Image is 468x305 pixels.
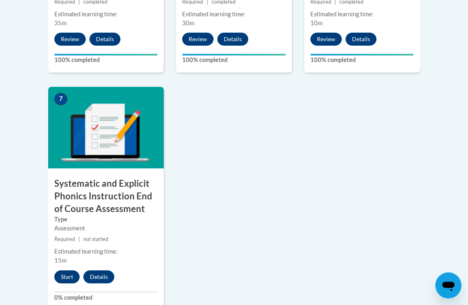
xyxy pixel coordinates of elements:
span: 7 [54,93,67,105]
iframe: Button to launch messaging window [435,272,461,298]
button: Review [310,33,342,46]
div: Estimated learning time: [54,10,158,19]
div: Your progress [54,54,158,55]
span: 30m [182,20,194,27]
label: 100% completed [310,55,414,64]
button: Review [54,33,86,46]
button: Start [54,270,80,283]
span: 35m [54,20,67,27]
div: Your progress [310,54,414,55]
span: 15m [54,257,67,264]
label: 100% completed [54,55,158,64]
button: Details [83,270,114,283]
div: Estimated learning time: [182,10,285,19]
span: | [78,236,80,242]
label: Type [54,215,158,224]
label: 0% completed [54,293,158,302]
img: Course Image [48,87,164,168]
div: Estimated learning time: [310,10,414,19]
button: Details [89,33,120,46]
span: Required [54,236,75,242]
h3: Systematic and Explicit Phonics Instruction End of Course Assessment [48,177,164,215]
span: 10m [310,20,323,27]
label: 100% completed [182,55,285,64]
span: not started [83,236,108,242]
button: Details [217,33,248,46]
div: Estimated learning time: [54,247,158,256]
button: Review [182,33,214,46]
div: Your progress [182,54,285,55]
button: Details [345,33,377,46]
div: Assessment [54,224,158,233]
